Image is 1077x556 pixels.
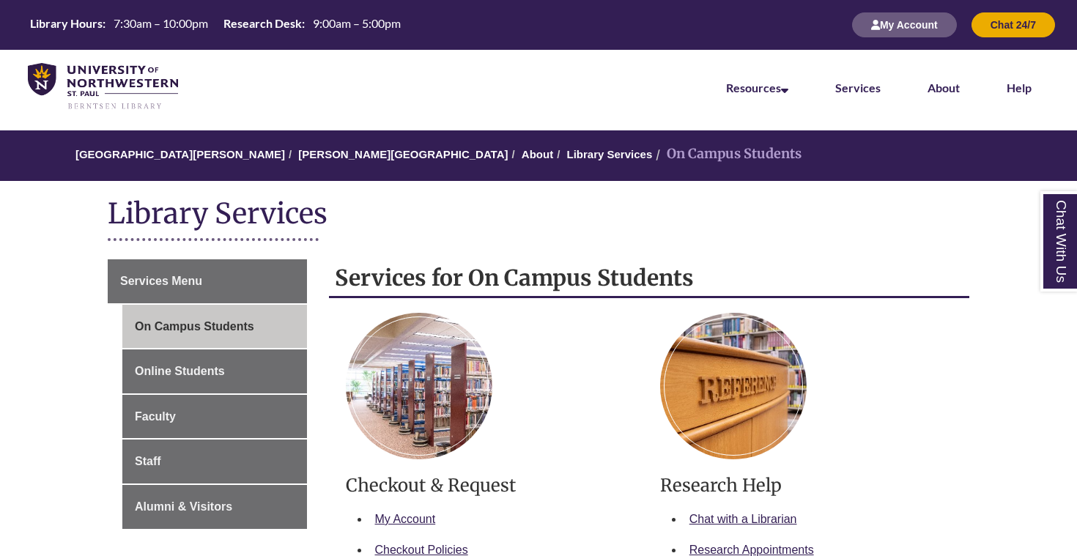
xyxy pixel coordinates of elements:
a: Services [835,81,881,94]
th: Library Hours: [24,15,108,31]
a: Hours Today [24,15,407,35]
a: Alumni & Visitors [122,485,307,529]
a: Checkout Policies [375,544,468,556]
h3: Research Help [660,474,952,497]
a: Research Appointments [689,544,814,556]
a: Staff [122,440,307,483]
span: 9:00am – 5:00pm [313,16,401,30]
a: My Account [375,513,436,525]
a: [PERSON_NAME][GEOGRAPHIC_DATA] [298,148,508,160]
a: Library Services [567,148,653,160]
a: [GEOGRAPHIC_DATA][PERSON_NAME] [75,148,285,160]
span: 7:30am – 10:00pm [114,16,208,30]
div: Guide Page Menu [108,259,307,529]
a: Chat 24/7 [971,18,1055,31]
a: Services Menu [108,259,307,303]
h2: Services for On Campus Students [329,259,970,298]
a: Chat with a Librarian [689,513,797,525]
span: Services Menu [120,275,202,287]
img: UNWSP Library Logo [28,63,178,111]
a: About [522,148,553,160]
a: Online Students [122,349,307,393]
th: Research Desk: [218,15,307,31]
a: Faculty [122,395,307,439]
h3: Checkout & Request [346,474,638,497]
button: My Account [852,12,957,37]
a: Resources [726,81,788,94]
button: Chat 24/7 [971,12,1055,37]
h1: Library Services [108,196,969,234]
a: Help [1007,81,1032,94]
table: Hours Today [24,15,407,34]
a: My Account [852,18,957,31]
a: About [928,81,960,94]
li: On Campus Students [652,144,802,165]
a: On Campus Students [122,305,307,349]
